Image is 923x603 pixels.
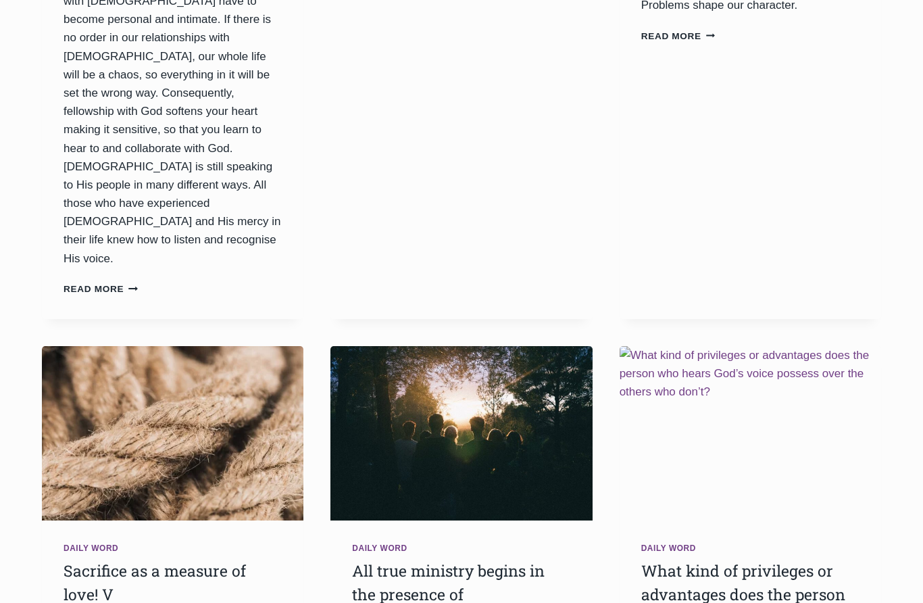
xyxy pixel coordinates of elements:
a: Daily Word [64,544,118,553]
a: Daily Word [641,544,696,553]
a: Read More [641,31,716,41]
img: Sacrifice as a measure of love! V [42,346,303,521]
a: Daily Word [352,544,407,553]
img: What kind of privileges or advantages does the person who hears God’s voice possess over the othe... [620,346,881,521]
a: Read More [64,284,138,294]
img: All true ministry begins in the presence of God V [330,346,592,521]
